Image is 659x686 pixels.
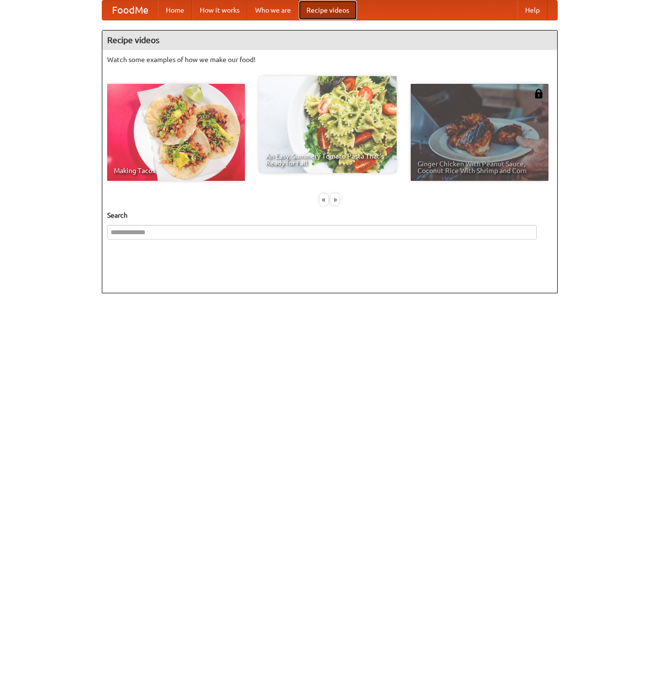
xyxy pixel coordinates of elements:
a: Help [517,0,547,20]
a: Home [158,0,192,20]
a: Making Tacos [107,84,245,181]
a: An Easy, Summery Tomato Pasta That's Ready for Fall [259,76,397,173]
a: Recipe videos [299,0,357,20]
h5: Search [107,210,552,220]
a: How it works [192,0,247,20]
span: An Easy, Summery Tomato Pasta That's Ready for Fall [266,153,390,166]
div: « [320,193,328,206]
p: Watch some examples of how we make our food! [107,55,552,64]
span: Making Tacos [114,167,238,174]
div: » [331,193,339,206]
a: FoodMe [102,0,158,20]
a: Who we are [247,0,299,20]
h4: Recipe videos [102,31,557,50]
img: 483408.png [534,89,544,98]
